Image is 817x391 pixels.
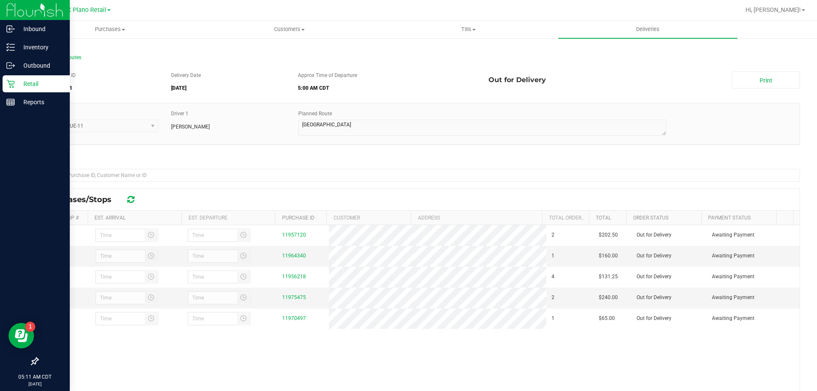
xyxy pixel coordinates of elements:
label: Delivery Date [171,71,201,79]
a: 11964340 [282,253,306,259]
iframe: Resource center unread badge [25,322,35,332]
a: Purchases [20,20,200,38]
span: Tills [379,26,557,33]
span: Out for Delivery [637,231,671,239]
a: Stop # [62,215,79,221]
span: Deliveries [625,26,671,33]
span: Awaiting Payment [712,231,754,239]
span: Out for Delivery [488,71,546,88]
inline-svg: Retail [6,80,15,88]
span: Customers [200,26,378,33]
a: Tills [379,20,558,38]
p: Outbound [15,60,66,71]
span: Purchases [21,26,199,33]
span: Out for Delivery [637,273,671,281]
inline-svg: Inventory [6,43,15,51]
span: TX Plano Retail [63,6,106,14]
span: Awaiting Payment [712,314,754,323]
h5: [DATE] [171,86,286,91]
h5: 5:00 AM CDT [298,86,476,91]
span: $65.00 [599,314,615,323]
span: Out for Delivery [637,294,671,302]
a: Order Status [633,215,668,221]
inline-svg: Inbound [6,25,15,33]
label: Driver 1 [171,110,189,117]
label: Planned Route [298,110,332,117]
span: $131.25 [599,273,618,281]
th: Est. Departure [181,211,275,225]
th: Total Order Lines [542,211,589,225]
span: 2 [551,231,554,239]
a: Deliveries [558,20,737,38]
span: Awaiting Payment [712,273,754,281]
p: 05:11 AM CDT [4,373,66,381]
p: Inventory [15,42,66,52]
a: Payment Status [708,215,751,221]
span: Awaiting Payment [712,294,754,302]
span: Out for Delivery [637,252,671,260]
th: Address [411,211,542,225]
p: Retail [15,79,66,89]
p: Reports [15,97,66,107]
label: Approx Time of Departure [298,71,357,79]
a: Est. Arrival [94,215,126,221]
a: 11957120 [282,232,306,238]
span: 1 [551,252,554,260]
th: Customer [326,211,411,225]
span: Hi, [PERSON_NAME]! [746,6,801,13]
a: Purchase ID [282,215,314,221]
a: 11975475 [282,294,306,300]
a: Total [596,215,611,221]
a: Print Manifest [732,71,800,88]
input: Search Purchase ID, Customer Name or ID [37,169,800,182]
inline-svg: Reports [6,98,15,106]
span: 2 [551,294,554,302]
iframe: Resource center [9,323,34,348]
span: [PERSON_NAME] [171,123,210,131]
span: $202.50 [599,231,618,239]
span: $160.00 [599,252,618,260]
span: 1 [551,314,554,323]
inline-svg: Outbound [6,61,15,70]
span: 4 [551,273,554,281]
p: [DATE] [4,381,66,387]
span: Out for Delivery [637,314,671,323]
a: 11956218 [282,274,306,280]
span: $240.00 [599,294,618,302]
a: 11970497 [282,315,306,321]
a: Customers [200,20,379,38]
p: Inbound [15,24,66,34]
span: Purchases/Stops [44,195,120,204]
span: Awaiting Payment [712,252,754,260]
